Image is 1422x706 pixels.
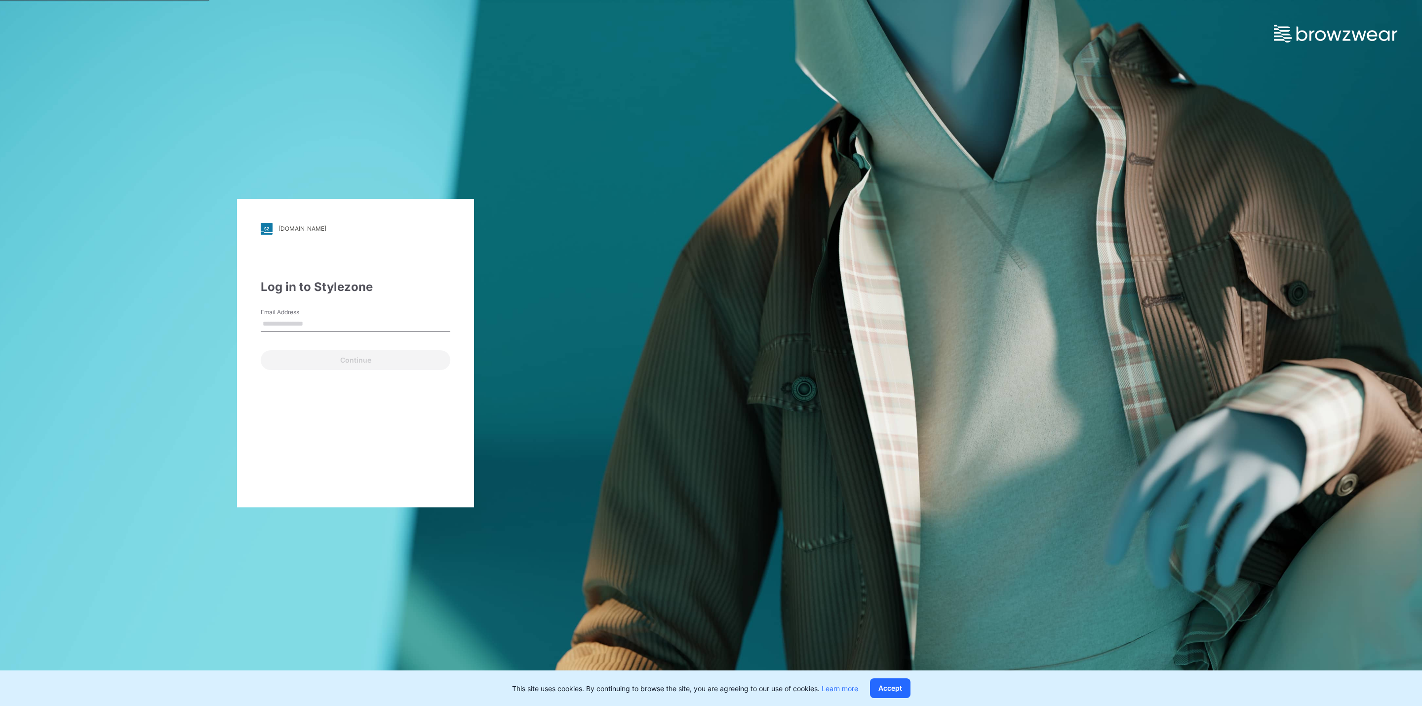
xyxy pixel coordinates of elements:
[261,278,450,296] div: Log in to Stylezone
[822,684,858,693] a: Learn more
[261,223,273,235] img: stylezone-logo.562084cfcfab977791bfbf7441f1a819.svg
[870,678,910,698] button: Accept
[261,308,330,317] label: Email Address
[512,683,858,694] p: This site uses cookies. By continuing to browse the site, you are agreeing to our use of cookies.
[1274,25,1397,42] img: browzwear-logo.e42bd6dac1945053ebaf764b6aa21510.svg
[261,223,450,235] a: [DOMAIN_NAME]
[278,225,326,232] div: [DOMAIN_NAME]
